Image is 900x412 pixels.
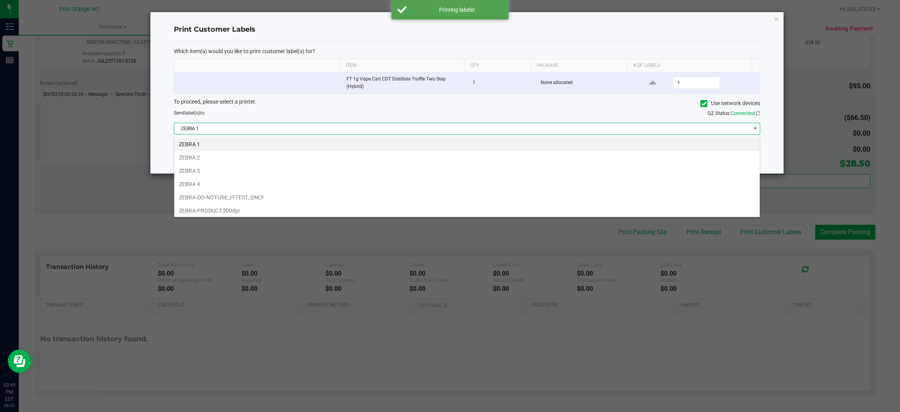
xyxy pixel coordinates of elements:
[174,25,760,35] h4: Print Customer Labels
[342,72,468,93] td: FT 1g Vape Cart CDT Distillate Truffle Two Step (Hybrid)
[174,204,760,217] li: ZEBRA-PRODUCT-300dpi
[411,6,503,14] div: Printing labels!
[174,138,760,151] li: ZEBRA 1
[339,59,464,72] th: Item
[468,72,536,93] td: 1
[174,110,205,116] span: Send to:
[700,99,760,107] label: Use network devices
[531,59,627,72] th: Package
[536,72,633,93] td: None allocated
[184,110,200,116] span: label(s)
[731,110,755,116] span: Connected
[174,151,760,164] li: ZEBRA 2
[174,191,760,204] li: ZEBRA-DO-NOT-USE_IT-TEST_ONLY
[174,164,760,177] li: ZEBRA 3
[707,110,760,116] span: QZ Status:
[8,349,31,373] iframe: Resource center
[174,177,760,191] li: ZEBRA 4
[464,59,531,72] th: Qty
[174,123,750,134] span: ZEBRA 1
[174,48,760,55] p: Which item(s) would you like to print customer label(s) for?
[627,59,751,72] th: # of labels
[168,98,766,109] div: To proceed, please select a printer.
